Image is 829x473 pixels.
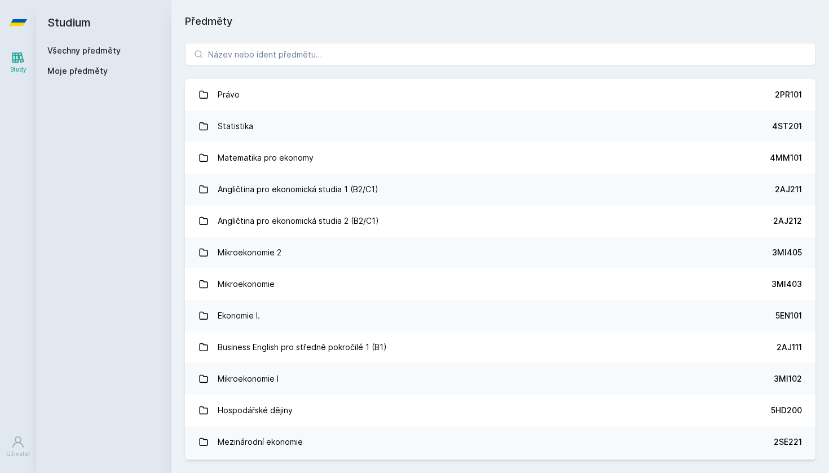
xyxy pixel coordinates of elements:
[218,273,275,295] div: Mikroekonomie
[185,43,815,65] input: Název nebo ident předmětu…
[218,147,314,169] div: Matematika pro ekonomy
[775,310,802,321] div: 5EN101
[218,399,293,422] div: Hospodářské dějiny
[770,152,802,163] div: 4MM101
[218,241,281,264] div: Mikroekonomie 2
[772,121,802,132] div: 4ST201
[218,336,387,359] div: Business English pro středně pokročilé 1 (B1)
[185,395,815,426] a: Hospodářské dějiny 5HD200
[218,431,303,453] div: Mezinárodní ekonomie
[185,237,815,268] a: Mikroekonomie 2 3MI405
[185,14,815,29] h1: Předměty
[773,215,802,227] div: 2AJ212
[218,304,260,327] div: Ekonomie I.
[185,174,815,205] a: Angličtina pro ekonomická studia 1 (B2/C1) 2AJ211
[2,430,34,464] a: Uživatel
[185,268,815,300] a: Mikroekonomie 3MI403
[185,79,815,110] a: Právo 2PR101
[185,300,815,331] a: Ekonomie I. 5EN101
[185,205,815,237] a: Angličtina pro ekonomická studia 2 (B2/C1) 2AJ212
[775,184,802,195] div: 2AJ211
[47,65,108,77] span: Moje předměty
[771,405,802,416] div: 5HD200
[772,247,802,258] div: 3MI405
[218,178,378,201] div: Angličtina pro ekonomická studia 1 (B2/C1)
[218,115,253,138] div: Statistika
[185,331,815,363] a: Business English pro středně pokročilé 1 (B1) 2AJ111
[185,426,815,458] a: Mezinárodní ekonomie 2SE221
[2,45,34,79] a: Study
[774,373,802,384] div: 3MI102
[218,83,240,106] div: Právo
[10,65,27,74] div: Study
[775,89,802,100] div: 2PR101
[218,210,379,232] div: Angličtina pro ekonomická studia 2 (B2/C1)
[218,368,279,390] div: Mikroekonomie I
[777,342,802,353] div: 2AJ111
[774,436,802,448] div: 2SE221
[185,142,815,174] a: Matematika pro ekonomy 4MM101
[185,110,815,142] a: Statistika 4ST201
[185,363,815,395] a: Mikroekonomie I 3MI102
[771,279,802,290] div: 3MI403
[6,450,30,458] div: Uživatel
[47,46,121,55] a: Všechny předměty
